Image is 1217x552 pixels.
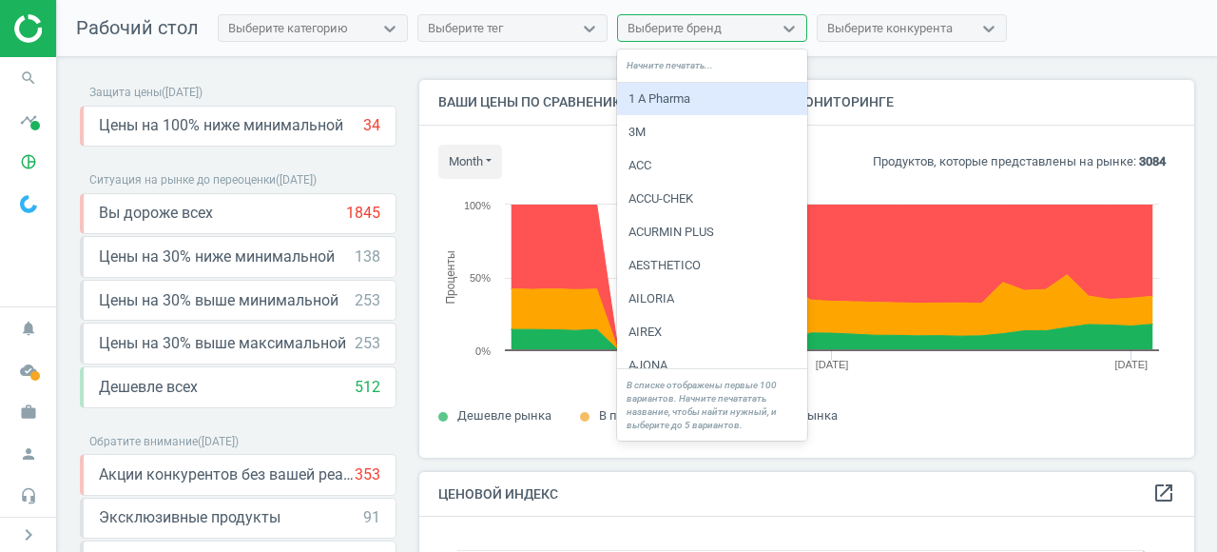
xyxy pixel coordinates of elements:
[1139,154,1166,168] b: 3084
[198,435,239,448] span: ( [DATE] )
[10,144,47,180] i: pie_chart_outlined
[99,115,343,136] span: Цены на 100% ниже минимальной
[10,352,47,388] i: cloud_done
[617,183,807,215] div: ACCU-CHEK
[470,272,491,284] text: 50%
[228,20,348,37] div: Выберите категорию
[99,333,346,354] span: Цены на 30% выше максимальной
[464,200,491,211] text: 100%
[419,472,1194,517] h4: Ценовой индекс
[1152,482,1175,506] a: open_in_new
[99,246,335,267] span: Цены на 30% ниже минимальной
[873,153,1166,170] p: Продуктов, которые представлены на рынке:
[14,14,149,43] img: ajHJNr6hYgQAAAAASUVORK5CYII=
[617,149,807,182] div: ACC
[10,478,47,514] i: headset_mic
[617,249,807,282] div: AESTHETICO
[444,250,457,304] tspan: Проценты
[617,49,807,83] div: Начните печатать...
[617,283,807,315] div: AILORIA
[428,20,503,37] div: Выберите тег
[10,102,47,138] i: timeline
[363,507,380,528] div: 91
[617,349,807,382] div: AJONA
[5,522,52,547] button: chevron_right
[816,359,849,370] tspan: [DATE]
[89,86,162,99] span: Защита цены
[1114,359,1148,370] tspan: [DATE]
[355,464,380,485] div: 353
[355,290,380,311] div: 253
[20,195,37,213] img: wGWNvw8QSZomAAAAABJRU5ErkJggg==
[276,173,317,187] span: ( [DATE] )
[355,246,380,267] div: 138
[1152,482,1175,504] i: open_in_new
[457,408,551,423] span: Дешевле рынка
[599,408,705,423] span: В пределах рынка
[617,83,807,368] div: grid
[10,310,47,346] i: notifications
[617,83,807,115] div: 1 A Pharma
[617,216,807,248] div: ACURMIN PLUS
[10,60,47,96] i: search
[355,377,380,398] div: 512
[99,507,280,528] span: Эксклюзивные продукты
[617,116,807,148] div: 3M
[355,333,380,354] div: 253
[346,203,380,224] div: 1845
[628,20,722,37] div: Выберите бренд
[89,173,276,187] span: Ситуация на рынке до переоценки
[617,316,807,348] div: AIREX
[617,368,807,441] div: В списке отображены первые 100 вариантов. Начните печататать название, чтобы найти нужный, и выбе...
[475,345,491,357] text: 0%
[363,115,380,136] div: 34
[17,523,40,546] i: chevron_right
[89,435,198,448] span: Обратите внимание
[99,464,355,485] span: Акции конкурентов без вашей реакции
[419,80,1194,125] h4: Ваши цены по сравнению с ценами магазинов в мониторинге
[76,16,199,39] span: Рабочий стол
[162,86,203,99] span: ( [DATE] )
[438,145,502,179] button: month
[99,203,213,224] span: Вы дороже всех
[827,20,953,37] div: Выберите конкурента
[99,290,338,311] span: Цены на 30% выше минимальной
[99,377,198,398] span: Дешевле всех
[10,394,47,430] i: work
[10,436,47,472] i: person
